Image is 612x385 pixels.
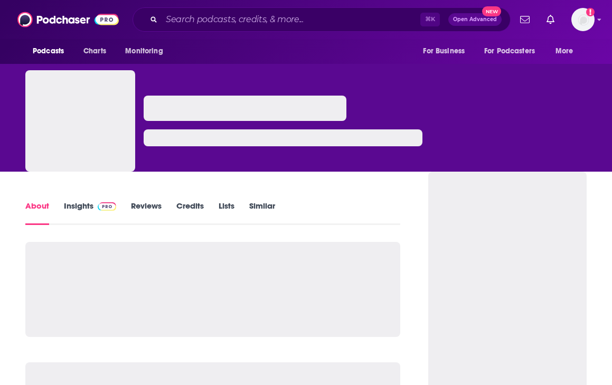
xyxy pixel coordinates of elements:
[25,201,49,225] a: About
[555,44,573,59] span: More
[249,201,275,225] a: Similar
[83,44,106,59] span: Charts
[416,41,478,61] button: open menu
[162,11,420,28] input: Search podcasts, credits, & more...
[118,41,176,61] button: open menu
[542,11,559,29] a: Show notifications dropdown
[77,41,112,61] a: Charts
[64,201,116,225] a: InsightsPodchaser Pro
[571,8,595,31] span: Logged in as jdelacruz
[176,201,204,225] a: Credits
[219,201,234,225] a: Lists
[453,17,497,22] span: Open Advanced
[33,44,64,59] span: Podcasts
[477,41,550,61] button: open menu
[423,44,465,59] span: For Business
[133,7,511,32] div: Search podcasts, credits, & more...
[586,8,595,16] svg: Add a profile image
[25,41,78,61] button: open menu
[98,202,116,211] img: Podchaser Pro
[482,6,501,16] span: New
[420,13,440,26] span: ⌘ K
[516,11,534,29] a: Show notifications dropdown
[131,201,162,225] a: Reviews
[17,10,119,30] img: Podchaser - Follow, Share and Rate Podcasts
[571,8,595,31] img: User Profile
[125,44,163,59] span: Monitoring
[571,8,595,31] button: Show profile menu
[484,44,535,59] span: For Podcasters
[448,13,502,26] button: Open AdvancedNew
[548,41,587,61] button: open menu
